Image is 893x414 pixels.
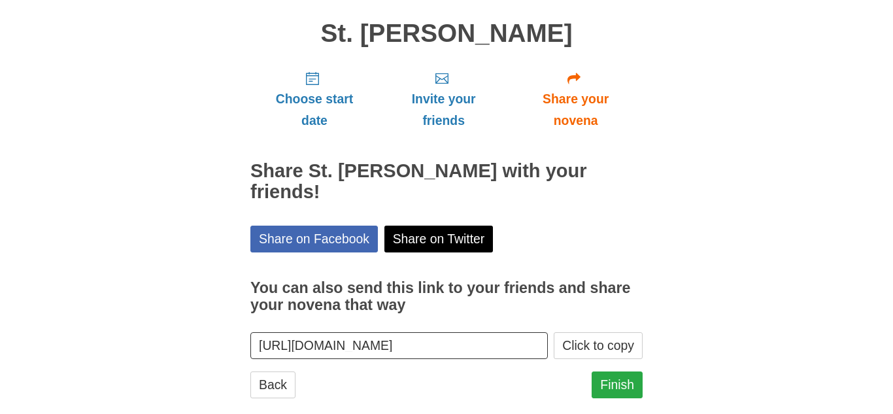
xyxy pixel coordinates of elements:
[379,60,509,138] a: Invite your friends
[392,88,496,131] span: Invite your friends
[250,226,378,252] a: Share on Facebook
[592,371,643,398] a: Finish
[554,332,643,359] button: Click to copy
[250,60,379,138] a: Choose start date
[263,88,365,131] span: Choose start date
[250,371,295,398] a: Back
[384,226,494,252] a: Share on Twitter
[250,161,643,203] h2: Share St. [PERSON_NAME] with your friends!
[250,20,643,48] h1: St. [PERSON_NAME]
[250,280,643,313] h3: You can also send this link to your friends and share your novena that way
[509,60,643,138] a: Share your novena
[522,88,630,131] span: Share your novena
